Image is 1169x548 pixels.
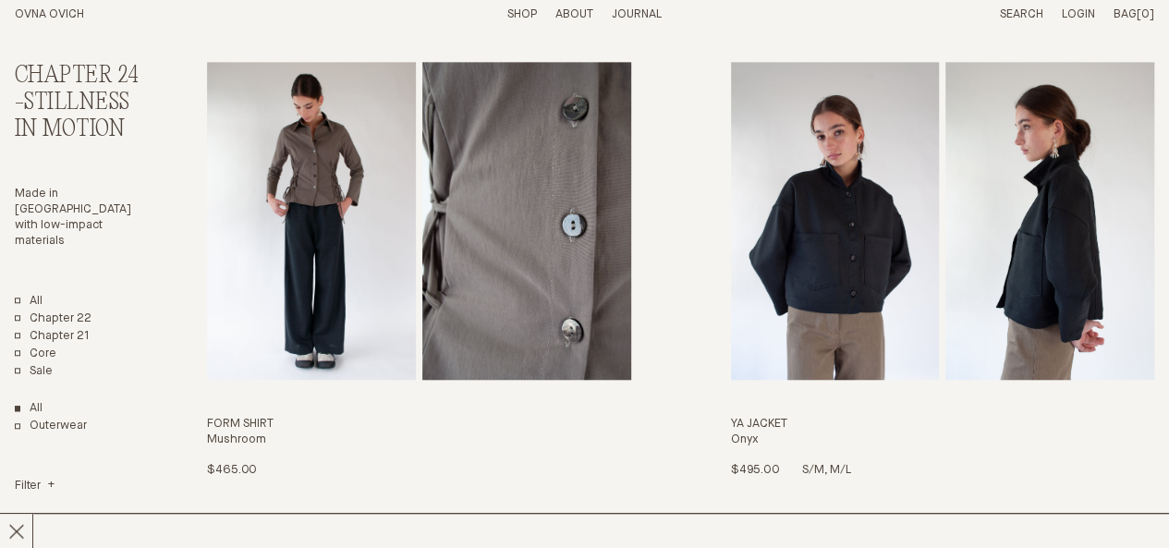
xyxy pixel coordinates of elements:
a: Chapter 21 [15,329,90,345]
span: [0] [1137,8,1154,20]
a: Search [1000,8,1043,20]
summary: About [555,7,593,23]
span: $465.00 [207,464,257,476]
img: Form Shirt [207,62,416,380]
img: Ya Jacket [731,62,940,380]
a: Core [15,347,56,362]
span: M/L [830,464,851,476]
span: $495.00 [731,464,780,476]
a: Chapter 22 [15,311,91,327]
h4: Onyx [731,432,1154,448]
a: Outerwear [15,419,87,434]
h4: Mushroom [207,432,630,448]
a: Shop [507,8,537,20]
a: Journal [612,8,662,20]
a: All [15,294,43,310]
a: Show All [15,401,43,417]
a: Home [15,8,84,20]
a: Login [1062,8,1095,20]
summary: Filter [15,479,55,494]
h3: Form Shirt [207,417,630,432]
h3: Ya Jacket [731,417,1154,432]
h2: Chapter 24 -Stillness in Motion [15,63,144,142]
span: Made in [GEOGRAPHIC_DATA] with low-impact materials [15,188,131,247]
span: S/M [802,464,830,476]
a: Ya Jacket [731,62,1154,478]
a: Sale [15,364,53,380]
span: Bag [1114,8,1137,20]
a: Form Shirt [207,62,630,478]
